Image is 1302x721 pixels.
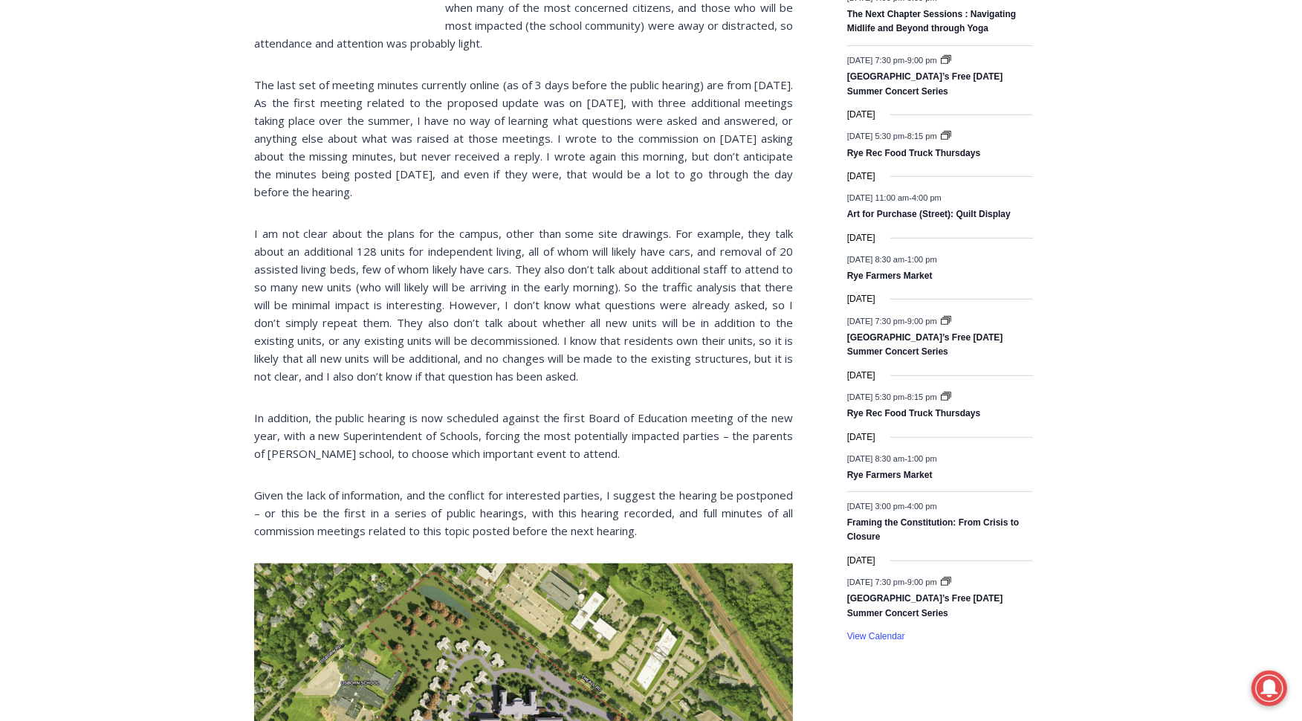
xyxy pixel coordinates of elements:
time: - [847,256,937,265]
time: - [847,455,937,464]
a: Rye Farmers Market [847,271,933,282]
a: Rye Rec Food Truck Thursdays [847,408,980,420]
time: - [847,393,939,402]
time: - [847,502,937,511]
a: Framing the Constitution: From Crisis to Closure [847,517,1019,543]
time: [DATE] [847,169,875,184]
span: [DATE] 3:00 pm [847,502,904,511]
time: [DATE] [847,231,875,245]
span: [DATE] 7:30 pm [847,578,904,587]
span: 4:00 pm [907,502,937,511]
span: 8:15 pm [907,132,937,141]
time: - [847,132,939,141]
span: [DATE] 11:00 am [847,194,910,203]
span: [DATE] 5:30 pm [847,132,904,141]
p: The last set of meeting minutes currently online (as of 3 days before the public hearing) are fro... [254,76,793,201]
span: [DATE] 5:30 pm [847,393,904,402]
span: 8:15 pm [907,393,937,402]
time: - [847,194,942,203]
time: [DATE] [847,369,875,383]
time: - [847,56,939,65]
time: - [847,317,939,326]
a: Rye Rec Food Truck Thursdays [847,148,980,160]
a: [GEOGRAPHIC_DATA]’s Free [DATE] Summer Concert Series [847,332,1003,358]
a: The Next Chapter Sessions : Navigating Midlife and Beyond through Yoga [847,9,1016,35]
span: 9:00 pm [907,317,937,326]
a: Rye Farmers Market [847,470,933,482]
time: [DATE] [847,292,875,306]
time: [DATE] [847,108,875,122]
p: I am not clear about the plans for the campus, other than some site drawings. For example, they t... [254,224,793,385]
p: Given the lack of information, and the conflict for interested parties, I suggest the hearing be ... [254,486,793,540]
span: 1:00 pm [907,256,937,265]
span: [DATE] 8:30 am [847,256,904,265]
span: 9:00 pm [907,578,937,587]
span: [DATE] 7:30 pm [847,317,904,326]
a: View Calendar [847,631,905,642]
a: [GEOGRAPHIC_DATA]’s Free [DATE] Summer Concert Series [847,71,1003,97]
time: [DATE] [847,554,875,568]
span: [DATE] 7:30 pm [847,56,904,65]
span: 1:00 pm [907,455,937,464]
time: - [847,578,939,587]
span: [DATE] 8:30 am [847,455,904,464]
span: 4:00 pm [912,194,942,203]
time: [DATE] [847,430,875,444]
p: In addition, the public hearing is now scheduled against the first Board of Education meeting of ... [254,409,793,462]
span: 9:00 pm [907,56,937,65]
a: Art for Purchase (Street): Quilt Display [847,209,1011,221]
a: [GEOGRAPHIC_DATA]’s Free [DATE] Summer Concert Series [847,593,1003,619]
